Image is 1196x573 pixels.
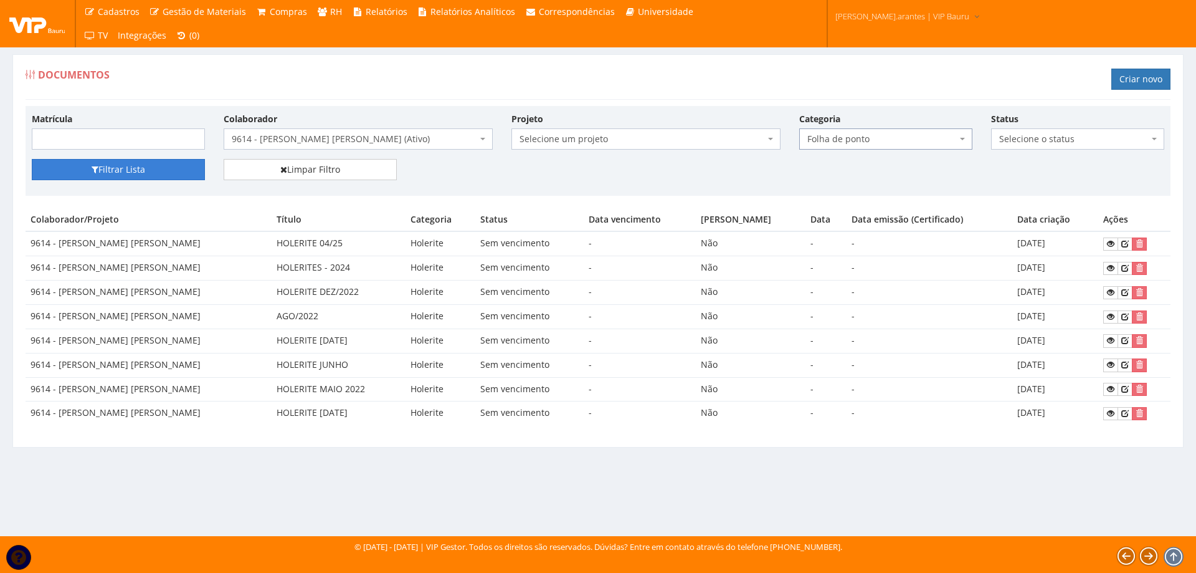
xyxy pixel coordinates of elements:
td: - [584,231,696,256]
td: - [847,329,1012,353]
td: 9614 - [PERSON_NAME] [PERSON_NAME] [26,402,272,425]
td: HOLERITE MAIO 2022 [272,377,406,402]
td: HOLERITE JUNHO [272,353,406,377]
label: Matrícula [32,113,72,125]
span: Documentos [38,68,110,82]
td: Não [696,377,805,402]
td: Não [696,256,805,281]
td: 9614 - [PERSON_NAME] [PERSON_NAME] [26,304,272,329]
td: Sem vencimento [475,304,583,329]
td: - [847,353,1012,377]
td: - [805,402,847,425]
td: - [584,256,696,281]
th: Categoria [406,208,475,231]
td: - [584,304,696,329]
td: - [805,377,847,402]
span: 9614 - ANDERSON LUIS CAMARGO ROSA (Ativo) [224,128,493,150]
td: 9614 - [PERSON_NAME] [PERSON_NAME] [26,256,272,281]
span: RH [330,6,342,17]
span: Correspondências [539,6,615,17]
div: © [DATE] - [DATE] | VIP Gestor. Todos os direitos são reservados. Dúvidas? Entre em contato atrav... [354,541,842,553]
td: - [847,281,1012,305]
td: [DATE] [1012,402,1098,425]
td: Sem vencimento [475,281,583,305]
td: Sem vencimento [475,402,583,425]
td: - [805,281,847,305]
span: Selecione o status [991,128,1164,150]
a: Limpar Filtro [224,159,397,180]
span: 9614 - ANDERSON LUIS CAMARGO ROSA (Ativo) [232,133,477,145]
td: Holerite [406,377,475,402]
a: Integrações [113,24,171,47]
td: - [847,256,1012,281]
td: Não [696,353,805,377]
label: Categoria [799,113,840,125]
td: Holerite [406,353,475,377]
span: Integrações [118,29,166,41]
th: [PERSON_NAME] [696,208,805,231]
td: - [584,402,696,425]
label: Status [991,113,1018,125]
span: Relatórios [366,6,407,17]
span: Gestão de Materiais [163,6,246,17]
td: Holerite [406,304,475,329]
td: [DATE] [1012,231,1098,256]
td: [DATE] [1012,256,1098,281]
td: - [805,329,847,353]
td: 9614 - [PERSON_NAME] [PERSON_NAME] [26,353,272,377]
th: Ações [1098,208,1170,231]
td: Não [696,402,805,425]
td: 9614 - [PERSON_NAME] [PERSON_NAME] [26,377,272,402]
td: [DATE] [1012,353,1098,377]
td: - [584,377,696,402]
span: Compras [270,6,307,17]
td: Holerite [406,256,475,281]
span: Relatórios Analíticos [430,6,515,17]
td: 9614 - [PERSON_NAME] [PERSON_NAME] [26,329,272,353]
td: 9614 - [PERSON_NAME] [PERSON_NAME] [26,231,272,256]
td: Não [696,281,805,305]
img: logo [9,14,65,33]
td: - [805,304,847,329]
td: 9614 - [PERSON_NAME] [PERSON_NAME] [26,281,272,305]
td: Holerite [406,281,475,305]
td: HOLERITE [DATE] [272,402,406,425]
th: Data criação [1012,208,1098,231]
td: HOLERITES - 2024 [272,256,406,281]
td: [DATE] [1012,304,1098,329]
td: Holerite [406,329,475,353]
a: Criar novo [1111,69,1170,90]
span: Folha de ponto [807,133,957,145]
span: Folha de ponto [799,128,972,150]
td: - [805,231,847,256]
span: [PERSON_NAME].arantes | VIP Bauru [835,10,969,22]
td: [DATE] [1012,377,1098,402]
th: Data emissão (Certificado) [847,208,1012,231]
a: TV [79,24,113,47]
button: Filtrar Lista [32,159,205,180]
td: Sem vencimento [475,256,583,281]
th: Título [272,208,406,231]
th: Data [805,208,847,231]
td: - [847,231,1012,256]
td: - [805,353,847,377]
span: Universidade [638,6,693,17]
span: Selecione um projeto [520,133,765,145]
td: HOLERITE 04/25 [272,231,406,256]
a: (0) [171,24,205,47]
td: Não [696,329,805,353]
label: Colaborador [224,113,277,125]
td: Sem vencimento [475,231,583,256]
td: Não [696,231,805,256]
th: Data vencimento [584,208,696,231]
th: Colaborador/Projeto [26,208,272,231]
td: Não [696,304,805,329]
td: - [847,304,1012,329]
span: Cadastros [98,6,140,17]
td: HOLERITE [DATE] [272,329,406,353]
td: - [584,281,696,305]
td: - [847,377,1012,402]
span: Selecione um projeto [511,128,781,150]
td: Sem vencimento [475,377,583,402]
td: [DATE] [1012,329,1098,353]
